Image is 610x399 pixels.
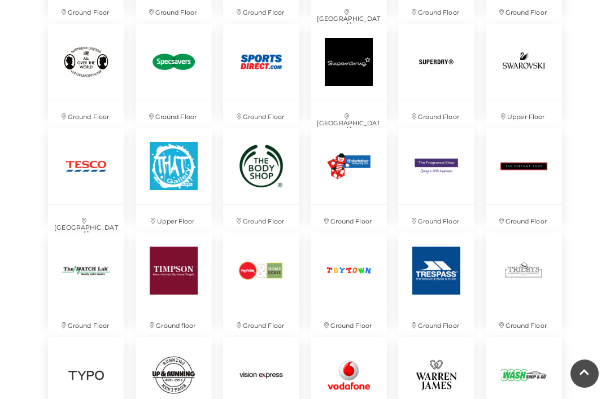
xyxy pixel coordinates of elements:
a: Ground Floor [217,227,305,331]
a: Ground Floor [393,227,480,331]
a: That Gallery at Festival Place Upper Floor [130,122,217,227]
a: The Watch Lab at Festival Place, Basingstoke. Ground Floor [42,227,130,331]
a: Ground Floor [305,122,393,227]
p: Ground floor [136,309,212,337]
a: Ground Floor [217,122,305,227]
p: Ground Floor [136,100,212,128]
p: Ground Floor [223,100,299,128]
p: Upper Floor [136,205,212,233]
p: Ground Floor [48,309,124,337]
p: Upper Floor [486,100,562,128]
a: Upper Floor [480,18,568,122]
a: [GEOGRAPHIC_DATA] [305,18,393,122]
p: Ground Floor [398,205,474,233]
img: The Watch Lab at Festival Place, Basingstoke. [48,233,124,309]
p: Ground Floor [223,205,299,233]
p: Ground Floor [486,309,562,337]
p: Ground Floor [48,100,124,128]
p: Ground Floor [398,100,474,128]
a: Ground Floor [393,122,480,227]
p: Ground Floor [223,309,299,337]
a: Ground Floor [480,122,568,227]
p: [GEOGRAPHIC_DATA] [311,100,387,141]
a: Ground Floor [130,18,217,122]
p: Ground Floor [311,205,387,233]
p: [GEOGRAPHIC_DATA] [48,205,124,245]
a: [GEOGRAPHIC_DATA] [42,122,130,227]
a: Ground Floor [305,227,393,331]
p: Ground Floor [486,205,562,233]
a: Ground Floor [42,18,130,122]
p: Ground Floor [311,309,387,337]
p: Ground Floor [398,309,474,337]
img: That Gallery at Festival Place [136,128,212,204]
a: Ground floor [130,227,217,331]
a: Ground Floor [393,18,480,122]
a: Ground Floor [480,227,568,331]
a: Ground Floor [217,18,305,122]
